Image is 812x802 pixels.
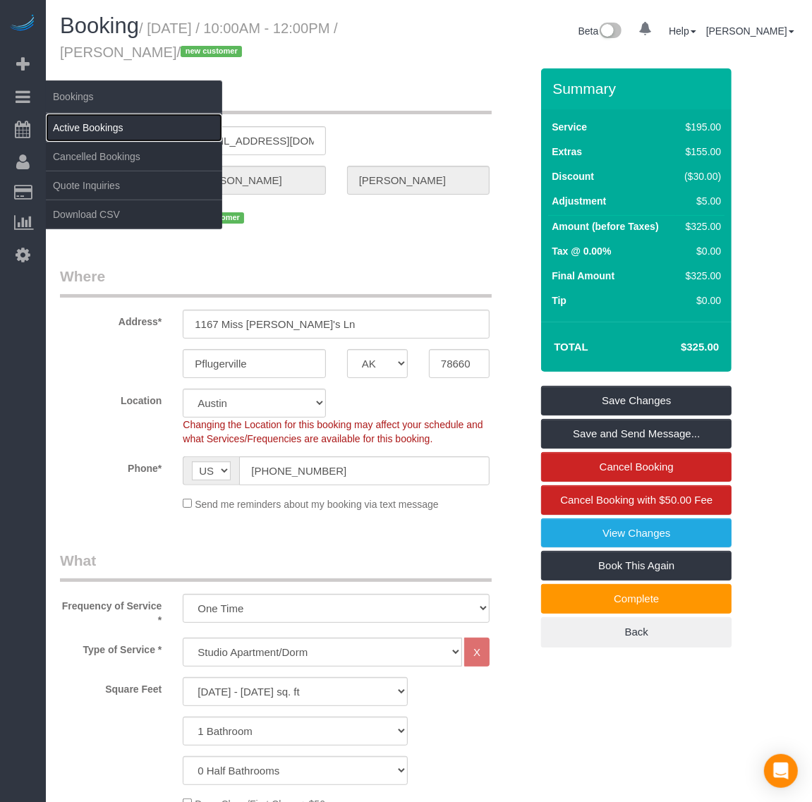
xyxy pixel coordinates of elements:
[598,23,622,41] img: New interface
[679,120,722,134] div: $195.00
[46,114,222,142] a: Active Bookings
[49,310,172,329] label: Address*
[541,419,732,449] a: Save and Send Message...
[552,169,594,183] label: Discount
[541,386,732,415] a: Save Changes
[60,13,139,38] span: Booking
[183,349,325,378] input: City*
[552,244,611,258] label: Tax @ 0.00%
[60,266,492,298] legend: Where
[679,219,722,233] div: $325.00
[552,293,566,308] label: Tip
[552,145,582,159] label: Extras
[46,200,222,229] a: Download CSV
[183,126,325,155] input: Email*
[679,269,722,283] div: $325.00
[638,341,719,353] h4: $325.00
[183,166,325,195] input: First Name*
[46,142,222,171] a: Cancelled Bookings
[46,80,222,113] span: Bookings
[49,638,172,657] label: Type of Service *
[49,594,172,627] label: Frequency of Service *
[60,83,492,114] legend: Who
[679,293,722,308] div: $0.00
[560,494,713,506] span: Cancel Booking with $50.00 Fee
[706,25,794,37] a: [PERSON_NAME]
[552,219,658,233] label: Amount (before Taxes)
[552,80,725,97] h3: Summary
[8,14,37,34] img: Automaid Logo
[183,419,483,444] span: Changing the Location for this booking may affect your schedule and what Services/Frequencies are...
[541,485,732,515] a: Cancel Booking with $50.00 Fee
[679,145,722,159] div: $155.00
[239,456,490,485] input: Phone*
[46,113,222,229] ul: Bookings
[49,677,172,696] label: Square Feet
[541,518,732,548] a: View Changes
[195,499,439,510] span: Send me reminders about my booking via text message
[679,244,722,258] div: $0.00
[49,389,172,408] label: Location
[541,452,732,482] a: Cancel Booking
[552,269,614,283] label: Final Amount
[541,551,732,581] a: Book This Again
[49,456,172,475] label: Phone*
[541,584,732,614] a: Complete
[578,25,622,37] a: Beta
[679,194,722,208] div: $5.00
[669,25,696,37] a: Help
[177,44,247,60] span: /
[60,20,338,60] small: / [DATE] / 10:00AM - 12:00PM / [PERSON_NAME]
[764,754,798,788] div: Open Intercom Messenger
[554,341,588,353] strong: Total
[552,194,606,208] label: Adjustment
[429,349,490,378] input: Zip Code*
[679,169,722,183] div: ($30.00)
[46,171,222,200] a: Quote Inquiries
[552,120,587,134] label: Service
[60,550,492,582] legend: What
[181,46,242,57] span: new customer
[541,617,732,647] a: Back
[347,166,490,195] input: Last Name*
